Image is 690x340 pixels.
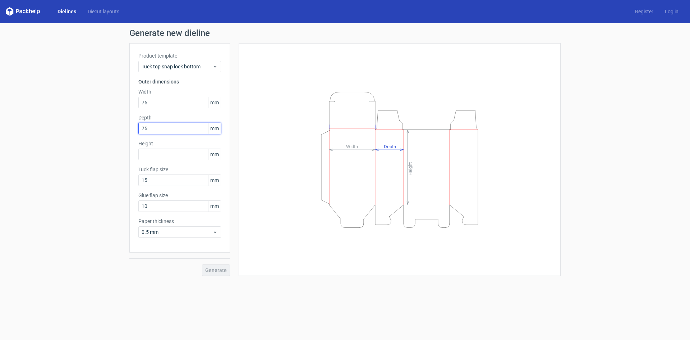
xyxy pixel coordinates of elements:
span: 0.5 mm [142,228,212,236]
label: Tuck flap size [138,166,221,173]
span: mm [208,175,221,186]
label: Product template [138,52,221,59]
tspan: Height [408,162,413,175]
label: Depth [138,114,221,121]
span: mm [208,97,221,108]
h3: Outer dimensions [138,78,221,85]
label: Height [138,140,221,147]
tspan: Depth [384,144,396,149]
span: mm [208,123,221,134]
h1: Generate new dieline [129,29,561,37]
a: Dielines [52,8,82,15]
label: Glue flap size [138,192,221,199]
a: Diecut layouts [82,8,125,15]
a: Log in [659,8,684,15]
label: Width [138,88,221,95]
label: Paper thickness [138,218,221,225]
span: Tuck top snap lock bottom [142,63,212,70]
tspan: Width [346,144,358,149]
span: mm [208,149,221,160]
span: mm [208,201,221,212]
a: Register [629,8,659,15]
